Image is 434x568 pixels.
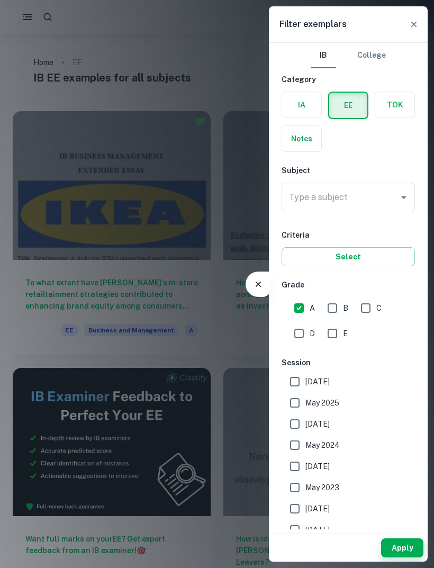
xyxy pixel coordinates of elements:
[305,461,330,472] span: [DATE]
[282,279,415,291] h6: Grade
[343,328,348,339] span: E
[357,43,386,68] button: College
[279,18,347,31] h6: Filter exemplars
[282,92,321,118] button: IA
[375,92,414,118] button: TOK
[305,418,330,430] span: [DATE]
[343,302,348,314] span: B
[305,439,340,451] span: May 2024
[376,302,382,314] span: C
[282,126,321,151] button: Notes
[311,43,386,68] div: Filter type choice
[248,274,269,295] button: Filter
[282,357,415,368] h6: Session
[282,229,415,241] h6: Criteria
[381,538,423,557] button: Apply
[329,93,367,118] button: EE
[305,482,339,493] span: May 2023
[282,165,415,176] h6: Subject
[305,376,330,387] span: [DATE]
[311,43,336,68] button: IB
[305,503,330,515] span: [DATE]
[310,328,315,339] span: D
[310,302,315,314] span: A
[282,74,415,85] h6: Category
[305,524,330,536] span: [DATE]
[282,247,415,266] button: Select
[305,397,339,409] span: May 2025
[396,190,411,205] button: Open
